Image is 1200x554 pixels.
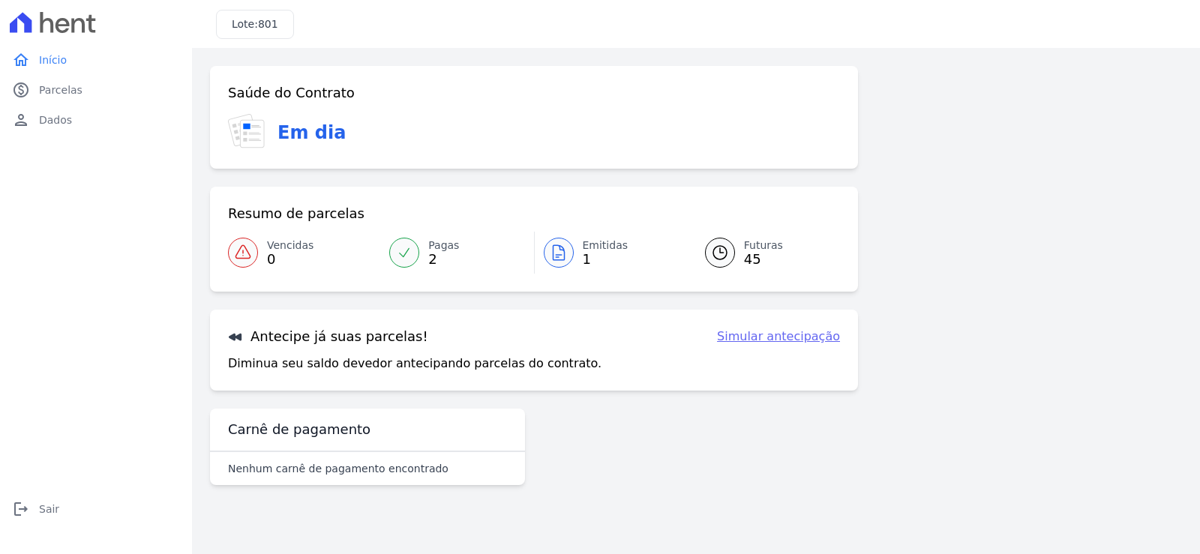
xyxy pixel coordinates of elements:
a: Emitidas 1 [535,232,687,274]
span: Sair [39,502,59,517]
a: paidParcelas [6,75,186,105]
span: Parcelas [39,82,82,97]
span: Dados [39,112,72,127]
span: Início [39,52,67,67]
span: Pagas [428,238,459,253]
p: Diminua seu saldo devedor antecipando parcelas do contrato. [228,355,601,373]
span: Vencidas [267,238,313,253]
a: homeInício [6,45,186,75]
p: Nenhum carnê de pagamento encontrado [228,461,448,476]
a: Futuras 45 [687,232,840,274]
span: 801 [258,18,278,30]
h3: Lote: [232,16,278,32]
span: 1 [583,253,628,265]
a: personDados [6,105,186,135]
a: logoutSair [6,494,186,524]
span: 0 [267,253,313,265]
h3: Resumo de parcelas [228,205,364,223]
span: 45 [744,253,783,265]
a: Pagas 2 [380,232,533,274]
span: Emitidas [583,238,628,253]
h3: Carnê de pagamento [228,421,370,439]
i: person [12,111,30,129]
i: paid [12,81,30,99]
h3: Antecipe já suas parcelas! [228,328,428,346]
i: home [12,51,30,69]
i: logout [12,500,30,518]
h3: Em dia [277,119,346,146]
span: 2 [428,253,459,265]
a: Vencidas 0 [228,232,380,274]
span: Futuras [744,238,783,253]
a: Simular antecipação [717,328,840,346]
h3: Saúde do Contrato [228,84,355,102]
